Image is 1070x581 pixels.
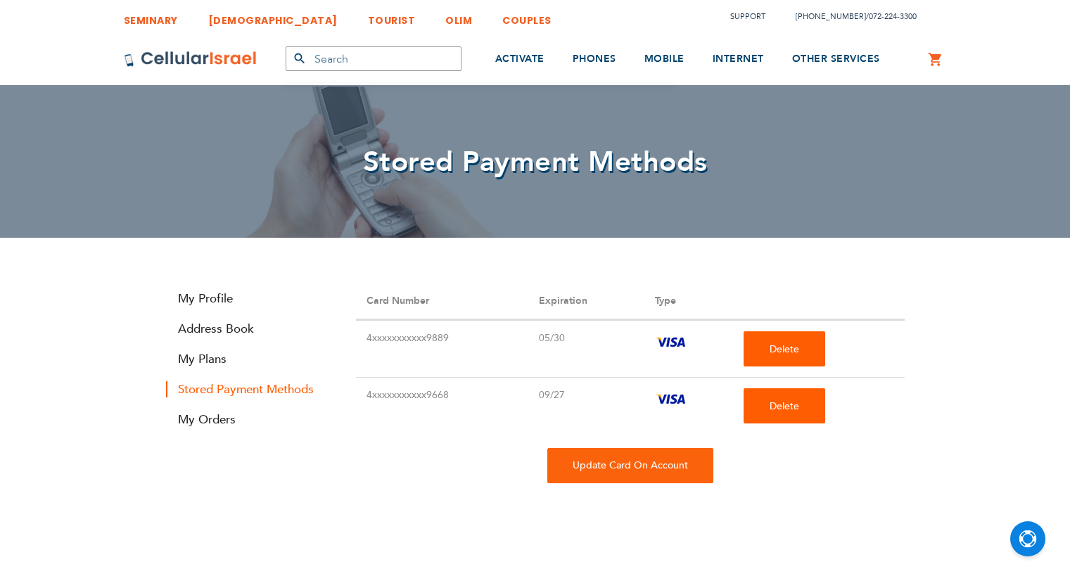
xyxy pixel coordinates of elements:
a: My Orders [166,411,335,428]
a: [PHONE_NUMBER] [796,11,866,22]
span: INTERNET [713,52,764,65]
a: TOURIST [368,4,416,30]
a: My Profile [166,290,335,307]
a: COUPLES [502,4,552,30]
a: INTERNET [713,33,764,86]
a: My Plans [166,351,335,367]
span: Delete [770,343,799,356]
a: OLIM [445,4,472,30]
td: 09/27 [528,378,644,435]
img: vi.png [655,388,687,409]
a: Support [730,11,765,22]
input: Search [286,46,461,71]
td: 4xxxxxxxxxxx9668 [356,378,528,435]
span: MOBILE [644,52,684,65]
td: 05/30 [528,321,644,378]
a: 072-224-3300 [869,11,917,22]
span: Delete [770,400,799,413]
img: vi.png [655,331,687,352]
span: PHONES [573,52,616,65]
button: Delete [744,331,825,366]
strong: Stored Payment Methods [166,381,335,397]
a: ACTIVATE [495,33,544,86]
li: / [782,6,917,27]
th: Expiration [528,283,644,319]
div: To update the payment method currently being used on an existing Cellular Israel plan [547,448,713,483]
a: MOBILE [644,33,684,86]
span: ACTIVATE [495,52,544,65]
span: Stored Payment Methods [363,143,708,181]
th: Card Number [356,283,528,319]
img: Cellular Israel Logo [124,51,257,68]
td: 4xxxxxxxxxxx9889 [356,321,528,378]
a: PHONES [573,33,616,86]
span: OTHER SERVICES [792,52,880,65]
a: SEMINARY [124,4,178,30]
button: Delete [744,388,825,423]
a: OTHER SERVICES [792,33,880,86]
a: Address Book [166,321,335,337]
th: Type [644,283,734,319]
a: [DEMOGRAPHIC_DATA] [208,4,338,30]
